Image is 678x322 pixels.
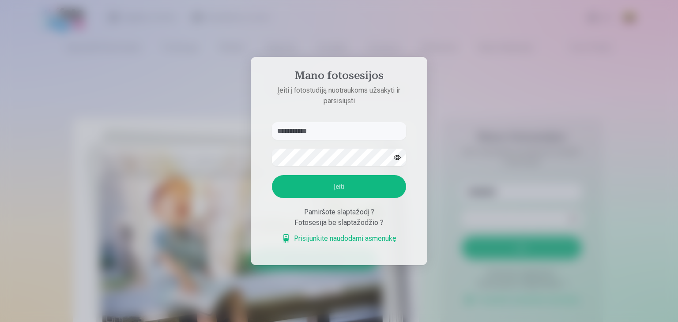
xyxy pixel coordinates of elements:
[272,175,406,198] button: Įeiti
[263,69,415,85] h4: Mano fotosesijos
[272,207,406,217] div: Pamiršote slaptažodį ?
[272,217,406,228] div: Fotosesija be slaptažodžio ?
[282,233,396,244] a: Prisijunkite naudodami asmenukę
[263,85,415,106] p: Įeiti į fotostudiją nuotraukoms užsakyti ir parsisiųsti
